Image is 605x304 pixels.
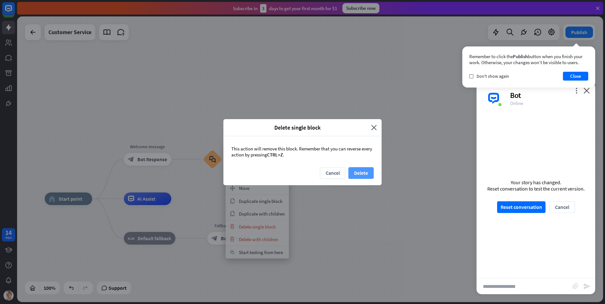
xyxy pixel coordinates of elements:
[371,124,377,131] i: close
[583,88,590,94] i: close
[348,167,374,179] button: Delete
[228,124,366,131] span: Delete single block
[583,283,591,290] i: send
[267,152,283,158] span: CTRL+Z
[563,72,588,81] button: Close
[320,167,345,179] button: Cancel
[469,53,588,65] div: Remember to click the button when you finish your work. Otherwise, your changes won’t be visible ...
[510,90,588,100] div: Bot
[5,3,24,21] button: Open LiveChat chat widget
[223,136,382,167] div: This action will remove this block. Remember that you can reverse every action by pressing .
[487,179,585,185] div: Your story has changed.
[487,185,585,192] div: Reset conversation to test the current version.
[513,53,528,59] span: Publish
[573,88,579,94] i: more_vert
[572,283,579,289] i: block_attachment
[510,100,588,106] div: Online
[497,201,546,213] button: Reset conversation
[477,73,509,79] span: Don't show again
[550,201,575,213] button: Cancel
